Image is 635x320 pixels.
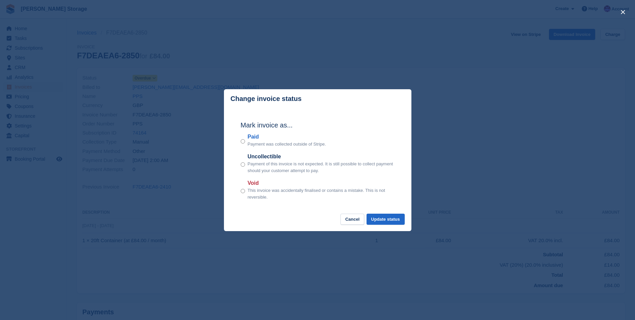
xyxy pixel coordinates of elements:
h2: Mark invoice as... [241,120,395,130]
label: Paid [248,133,326,141]
button: Cancel [340,214,364,225]
button: Update status [367,214,405,225]
p: Change invoice status [231,95,302,103]
p: This invoice was accidentally finalised or contains a mistake. This is not reversible. [248,187,395,200]
label: Uncollectible [248,153,395,161]
p: Payment of this invoice is not expected. It is still possible to collect payment should your cust... [248,161,395,174]
p: Payment was collected outside of Stripe. [248,141,326,148]
button: close [618,7,628,17]
label: Void [248,179,395,187]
